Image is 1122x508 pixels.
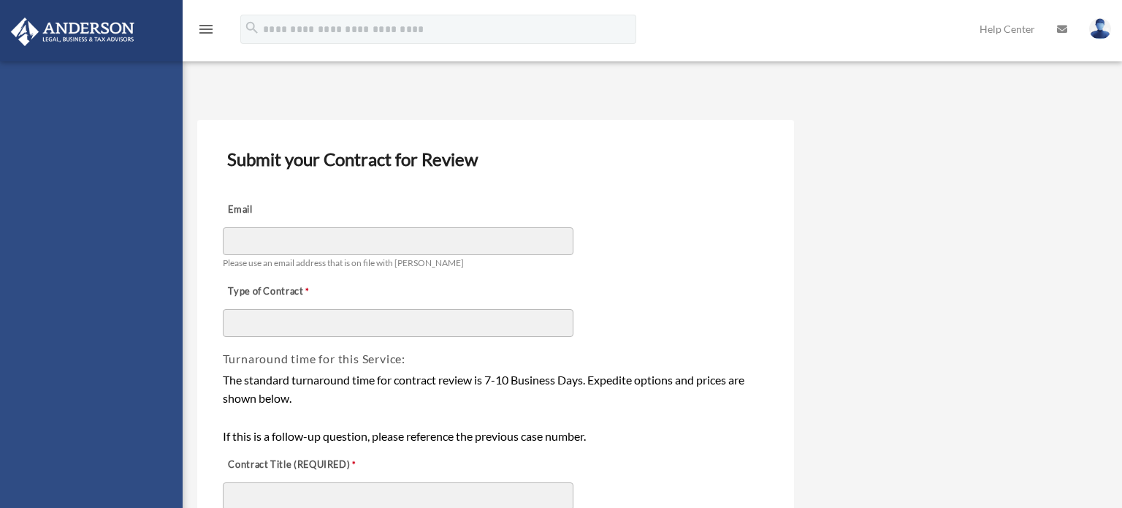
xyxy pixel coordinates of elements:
a: menu [197,26,215,38]
span: Please use an email address that is on file with [PERSON_NAME] [223,257,464,268]
div: The standard turnaround time for contract review is 7-10 Business Days. Expedite options and pric... [223,371,769,445]
i: menu [197,20,215,38]
img: User Pic [1089,18,1111,39]
label: Email [223,200,369,221]
i: search [244,20,260,36]
span: Turnaround time for this Service: [223,352,405,365]
h3: Submit your Contract for Review [221,144,771,175]
img: Anderson Advisors Platinum Portal [7,18,139,46]
label: Contract Title (REQUIRED) [223,455,369,476]
label: Type of Contract [223,282,369,303]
